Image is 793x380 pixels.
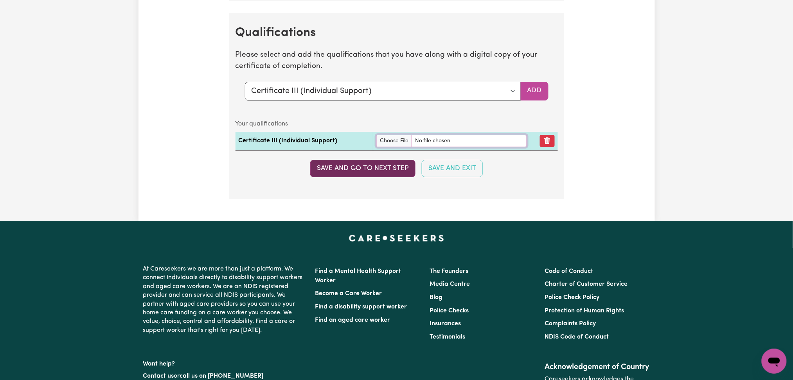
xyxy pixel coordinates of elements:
iframe: Button to launch messaging window [762,349,787,374]
p: Want help? [143,357,306,368]
button: Remove qualification [540,135,555,147]
a: The Founders [430,268,469,274]
a: Contact us [143,373,174,379]
button: Save and Exit [422,160,483,177]
a: Become a Care Worker [315,290,382,297]
h2: Qualifications [236,25,558,40]
a: Police Check Policy [545,294,599,301]
a: Media Centre [430,281,470,287]
a: Testimonials [430,334,466,340]
caption: Your qualifications [236,116,558,132]
a: Protection of Human Rights [545,308,624,314]
button: Add selected qualification [521,82,548,100]
p: Please select and add the qualifications that you have along with a digital copy of your certific... [236,50,558,72]
a: Insurances [430,321,461,327]
td: Certificate III (Individual Support) [236,132,373,151]
button: Save and go to next step [310,160,415,177]
a: Careseekers home page [349,235,444,241]
p: At Careseekers we are more than just a platform. We connect individuals directly to disability su... [143,262,306,338]
a: call us on [PHONE_NUMBER] [180,373,264,379]
a: Police Checks [430,308,469,314]
h2: Acknowledgement of Country [545,362,650,372]
a: Blog [430,294,443,301]
a: Charter of Customer Service [545,281,628,287]
a: Find a Mental Health Support Worker [315,268,401,284]
a: Find an aged care worker [315,317,390,323]
a: Complaints Policy [545,321,596,327]
a: Code of Conduct [545,268,593,274]
a: Find a disability support worker [315,304,407,310]
a: NDIS Code of Conduct [545,334,609,340]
